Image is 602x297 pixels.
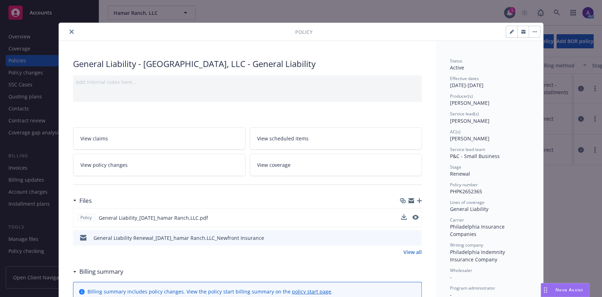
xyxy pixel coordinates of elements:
[257,135,309,142] span: View scheduled items
[450,170,470,177] span: Renewal
[450,153,500,159] span: P&C - Small Business
[450,223,506,237] span: Philadelphia Insurance Companies
[79,267,123,276] h3: Billing summary
[541,283,550,297] div: Drag to move
[450,267,472,273] span: Wholesaler
[401,214,407,222] button: download file
[292,288,331,295] a: policy start page
[257,161,291,169] span: View coverage
[450,206,488,212] span: General Liability
[450,64,464,71] span: Active
[401,234,407,242] button: download file
[79,196,92,205] h3: Files
[87,288,333,295] div: Billing summary includes policy changes. View the policy start billing summary on the .
[67,28,76,36] button: close
[412,214,419,222] button: preview file
[450,285,495,291] span: Program administrator
[450,182,478,188] span: Policy number
[450,111,479,117] span: Service lead(s)
[450,93,473,99] span: Producer(s)
[450,75,529,89] div: [DATE] - [DATE]
[250,154,422,176] a: View coverage
[403,248,422,256] a: View all
[73,154,245,176] a: View policy changes
[450,188,482,195] span: PHPK2652365
[555,287,583,293] span: Nova Assist
[450,242,483,248] span: Writing company
[73,267,123,276] div: Billing summary
[401,214,407,220] button: download file
[413,234,419,242] button: preview file
[93,234,264,242] div: General Liability Renewal_[DATE]_hamar Ranch,LLC_Newfront Insurance
[450,164,461,170] span: Stage
[250,127,422,150] a: View scheduled items
[450,75,479,81] span: Effective dates
[79,214,93,221] span: Policy
[450,274,452,280] span: -
[80,161,128,169] span: View policy changes
[73,127,245,150] a: View claims
[73,58,422,70] div: General Liability - [GEOGRAPHIC_DATA], LLC - General Liability
[450,99,489,106] span: [PERSON_NAME]
[80,135,108,142] span: View claims
[295,28,312,36] span: Policy
[450,199,485,205] span: Lines of coverage
[76,78,419,86] div: Add internal notes here...
[450,117,489,124] span: [PERSON_NAME]
[541,283,589,297] button: Nova Assist
[450,146,485,152] span: Service lead team
[450,135,489,142] span: [PERSON_NAME]
[450,249,506,263] span: Philadelphia Indemnity Insurance Company
[450,129,461,135] span: AC(s)
[450,217,464,223] span: Carrier
[412,215,419,220] button: preview file
[73,196,92,205] div: Files
[450,58,462,64] span: Status
[99,214,208,222] span: General Liability_[DATE]_hamar Ranch,LLC.pdf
